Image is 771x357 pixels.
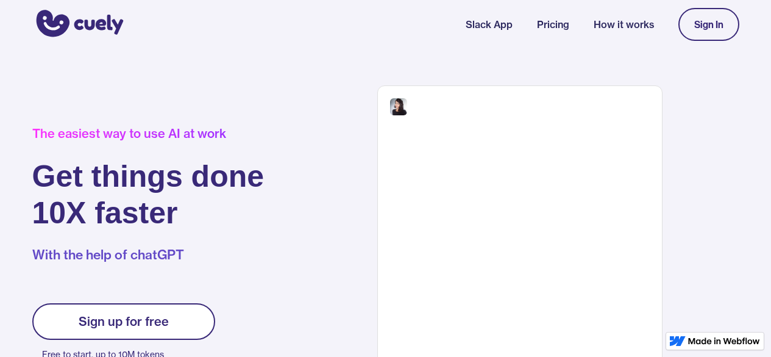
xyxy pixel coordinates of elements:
[678,8,739,41] a: Sign In
[32,2,124,47] a: home
[466,17,513,32] a: Slack App
[32,126,265,141] div: The easiest way to use AI at work
[32,158,265,231] h1: Get things done 10X faster
[594,17,654,32] a: How it works
[537,17,569,32] a: Pricing
[694,19,723,30] div: Sign In
[32,303,215,340] a: Sign up for free
[79,314,169,329] div: Sign up for free
[688,337,760,345] img: Made in Webflow
[32,246,265,264] p: With the help of chatGPT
